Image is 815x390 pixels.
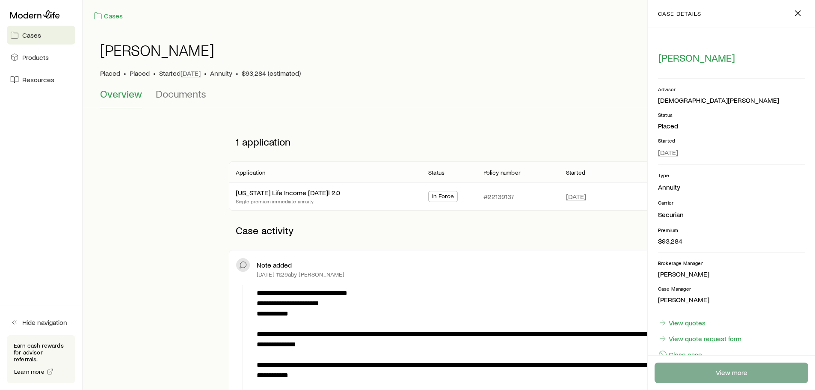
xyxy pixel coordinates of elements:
p: [PERSON_NAME] [658,270,805,278]
a: [US_STATE] Life Income [DATE]! 2.0 [236,188,340,196]
p: Type [658,172,805,179]
a: View more [655,363,808,383]
p: $93,284 [658,237,805,245]
a: Products [7,48,75,67]
div: Case details tabs [100,88,798,108]
button: [PERSON_NAME] [658,51,735,65]
div: [US_STATE] Life Income [DATE]! 2.0 [236,188,340,197]
p: Note added [257,261,292,269]
div: Earn cash rewards for advisor referrals.Learn more [7,335,75,383]
span: • [204,69,207,77]
div: [DEMOGRAPHIC_DATA][PERSON_NAME] [658,96,779,105]
p: #22139137 [483,192,514,201]
span: • [153,69,156,77]
span: Annuity [210,69,232,77]
button: Hide navigation [7,313,75,332]
span: Products [22,53,49,62]
span: Resources [22,75,54,84]
p: Case activity [229,217,669,243]
p: Case Manager [658,285,805,292]
span: • [236,69,238,77]
a: View quotes [658,318,706,327]
li: Securian [658,209,805,220]
p: Started [658,137,805,144]
p: Status [658,111,805,118]
span: [DATE] [181,69,201,77]
p: [DATE] 11:29a by [PERSON_NAME] [257,271,345,278]
p: 1 application [229,129,669,155]
li: Annuity [658,182,805,192]
a: Resources [7,70,75,89]
span: • [124,69,126,77]
span: [DATE] [658,148,678,157]
p: Carrier [658,199,805,206]
a: Cases [93,11,123,21]
span: In Force [432,193,454,202]
p: Status [428,169,445,176]
span: Documents [156,88,206,100]
span: Overview [100,88,142,100]
span: [PERSON_NAME] [658,52,735,64]
p: Earn cash rewards for advisor referrals. [14,342,68,363]
p: Started [566,169,585,176]
p: Placed [658,122,805,130]
span: [DATE] [566,192,586,201]
p: Policy number [483,169,521,176]
p: case details [658,10,701,17]
p: Brokerage Manager [658,259,805,266]
h1: [PERSON_NAME] [100,42,214,59]
p: Application [236,169,266,176]
span: $93,284 (estimated) [242,69,301,77]
span: Learn more [14,369,45,375]
p: Advisor [658,86,805,92]
button: Close case [658,350,702,359]
p: Started [159,69,201,77]
span: Placed [130,69,150,77]
p: Placed [100,69,120,77]
p: Premium [658,226,805,233]
p: [PERSON_NAME] [658,295,805,304]
a: View quote request form [658,334,742,343]
span: Cases [22,31,41,39]
p: Single premium immediate annuity [236,198,340,205]
a: Cases [7,26,75,45]
span: Hide navigation [22,318,67,327]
